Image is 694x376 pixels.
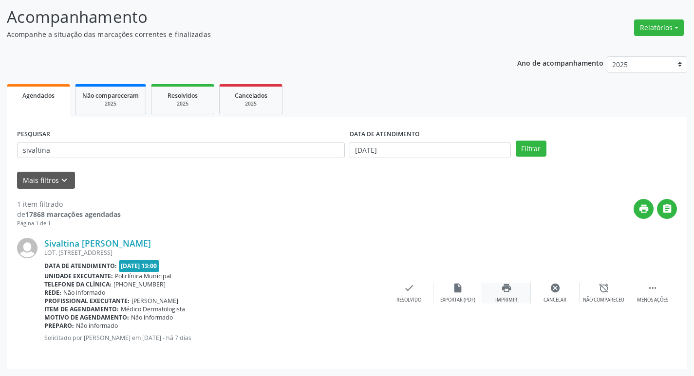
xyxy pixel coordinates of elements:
[350,127,420,142] label: DATA DE ATENDIMENTO
[17,142,345,159] input: Nome, CNS
[115,272,171,280] span: Policlínica Municipal
[634,199,654,219] button: print
[599,283,609,293] i: alarm_off
[44,334,385,342] p: Solicitado por [PERSON_NAME] em [DATE] - há 7 dias
[17,209,121,219] div: de
[662,203,673,214] i: 
[550,283,561,293] i: cancel
[226,100,275,107] div: 2025
[25,210,121,219] strong: 17868 marcações agendadas
[44,322,74,330] b: Preparo:
[82,100,139,107] div: 2025
[637,297,668,304] div: Menos ações
[452,283,463,293] i: insert_drive_file
[396,297,421,304] div: Resolvido
[82,91,139,100] span: Não compareceram
[44,305,119,313] b: Item de agendamento:
[44,280,112,288] b: Telefone da clínica:
[638,203,649,214] i: print
[634,19,684,36] button: Relatórios
[516,141,546,157] button: Filtrar
[59,175,70,186] i: keyboard_arrow_down
[17,199,121,209] div: 1 item filtrado
[76,322,118,330] span: Não informado
[7,5,483,29] p: Acompanhamento
[121,305,185,313] span: Médico Dermatologista
[544,297,566,304] div: Cancelar
[17,127,50,142] label: PESQUISAR
[119,260,160,271] span: [DATE] 13:00
[44,288,61,297] b: Rede:
[235,91,267,100] span: Cancelados
[63,288,105,297] span: Não informado
[17,172,75,189] button: Mais filtroskeyboard_arrow_down
[158,100,207,107] div: 2025
[7,29,483,39] p: Acompanhe a situação das marcações correntes e finalizadas
[404,283,414,293] i: check
[501,283,512,293] i: print
[583,297,624,304] div: Não compareceu
[17,219,121,228] div: Página 1 de 1
[44,313,129,322] b: Motivo de agendamento:
[495,297,517,304] div: Imprimir
[44,249,385,257] div: LOT. [STREET_ADDRESS]
[44,297,130,305] b: Profissional executante:
[17,238,38,258] img: img
[131,313,173,322] span: Não informado
[113,280,166,288] span: [PHONE_NUMBER]
[44,272,113,280] b: Unidade executante:
[517,56,603,69] p: Ano de acompanhamento
[657,199,677,219] button: 
[440,297,475,304] div: Exportar (PDF)
[44,262,117,270] b: Data de atendimento:
[647,283,658,293] i: 
[350,142,511,159] input: Selecione um intervalo
[22,91,55,100] span: Agendados
[168,91,198,100] span: Resolvidos
[131,297,178,305] span: [PERSON_NAME]
[44,238,151,249] a: Sivaltina [PERSON_NAME]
